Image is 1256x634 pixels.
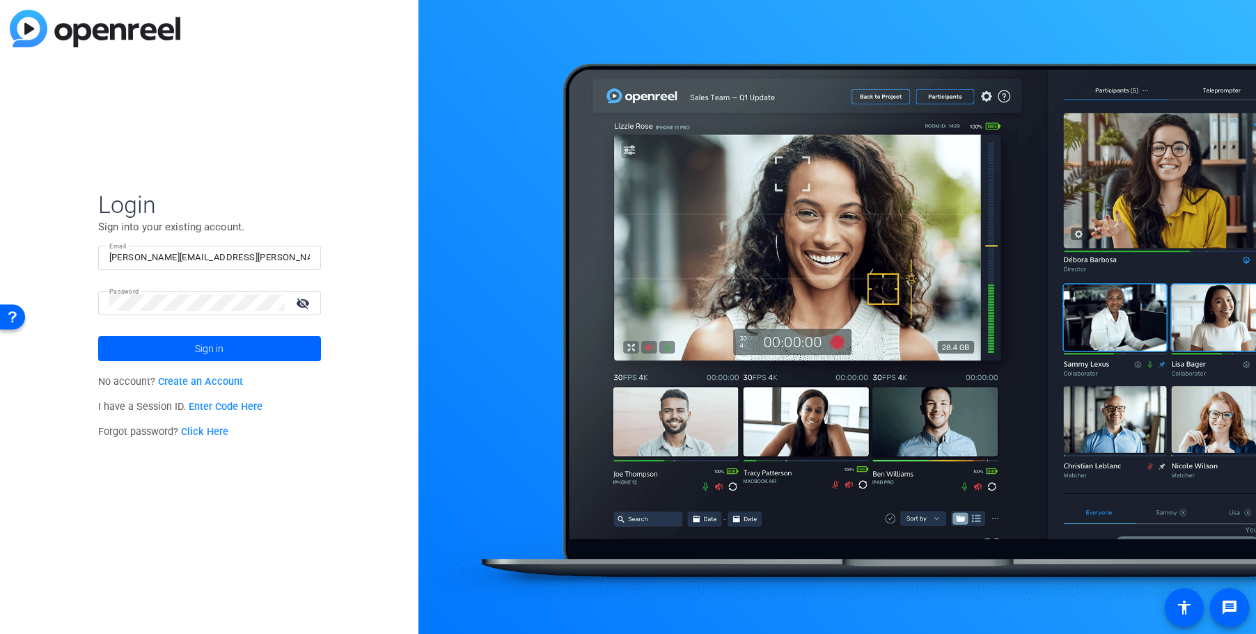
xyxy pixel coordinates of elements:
[98,401,263,413] span: I have a Session ID.
[109,287,139,295] mat-label: Password
[1221,599,1238,616] mat-icon: message
[10,10,180,47] img: blue-gradient.svg
[98,190,321,219] span: Login
[98,219,321,235] p: Sign into your existing account.
[181,426,228,438] a: Click Here
[292,252,303,263] img: npw-badge-icon-locked.svg
[195,331,223,366] span: Sign in
[98,376,244,388] span: No account?
[189,401,262,413] a: Enter Code Here
[268,297,279,308] img: npw-badge-icon-locked.svg
[288,293,321,313] mat-icon: visibility_off
[109,249,310,266] input: Enter Email Address
[158,376,243,388] a: Create an Account
[98,336,321,361] button: Sign in
[98,426,229,438] span: Forgot password?
[1176,599,1193,616] mat-icon: accessibility
[109,242,127,250] mat-label: Email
